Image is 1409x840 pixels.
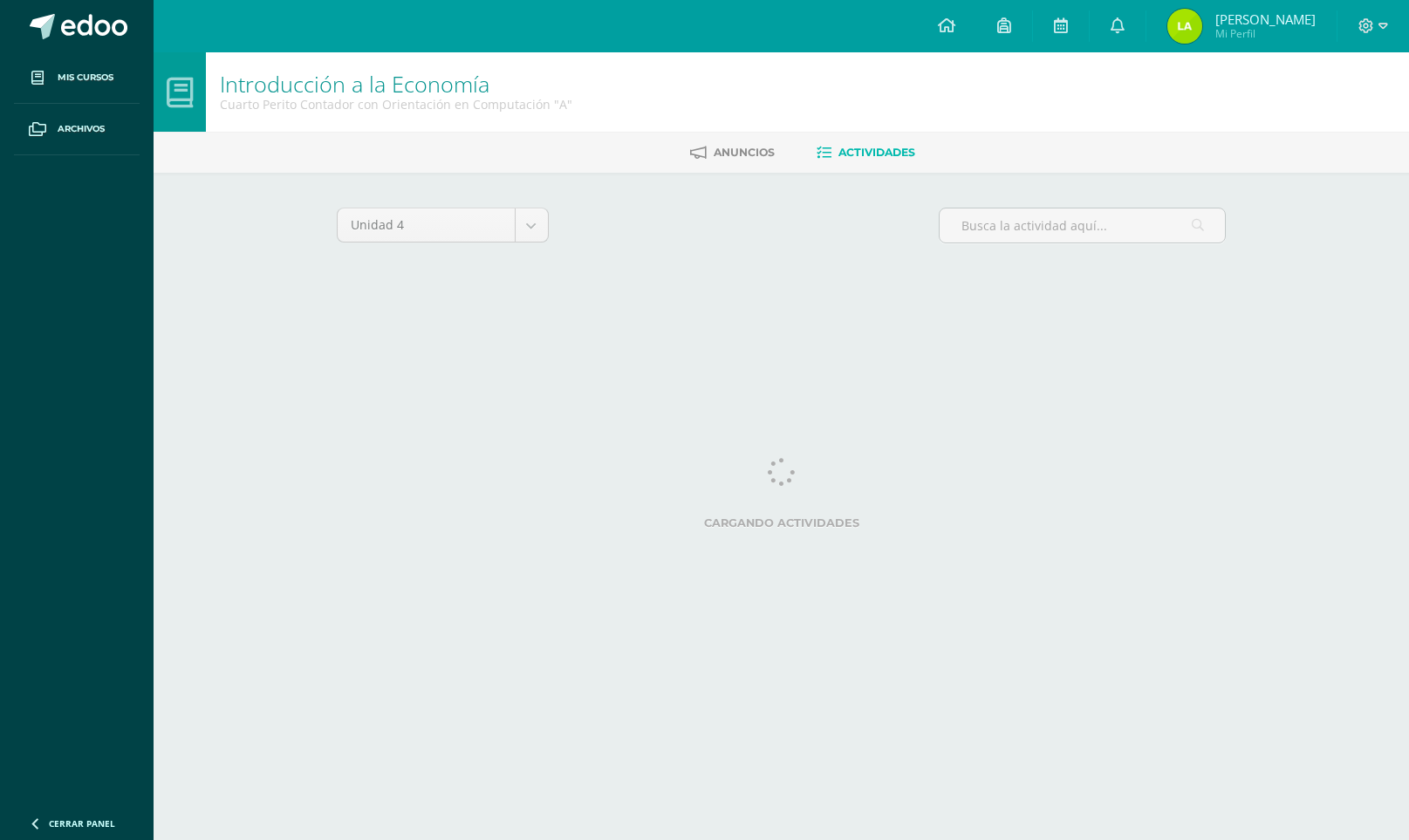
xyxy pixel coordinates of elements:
a: Archivos [14,104,140,155]
a: Mis cursos [14,52,140,104]
span: [PERSON_NAME] [1215,10,1316,28]
span: Unidad 4 [351,208,502,242]
a: Unidad 4 [338,208,548,242]
span: Archivos [58,122,105,136]
span: Mi Perfil [1215,26,1316,41]
img: e27ff7c47363af2913875ea146f0a901.png [1167,9,1202,44]
a: Anuncios [690,139,775,167]
a: Introducción a la Economía [220,69,489,99]
a: Actividades [817,139,915,167]
label: Cargando actividades [337,516,1227,529]
span: Mis cursos [58,71,113,85]
span: Actividades [838,146,915,159]
div: Cuarto Perito Contador con Orientación en Computación 'A' [220,96,572,113]
span: Cerrar panel [49,817,115,830]
span: Anuncios [714,146,775,159]
h1: Introducción a la Economía [220,72,572,96]
input: Busca la actividad aquí... [940,208,1225,242]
